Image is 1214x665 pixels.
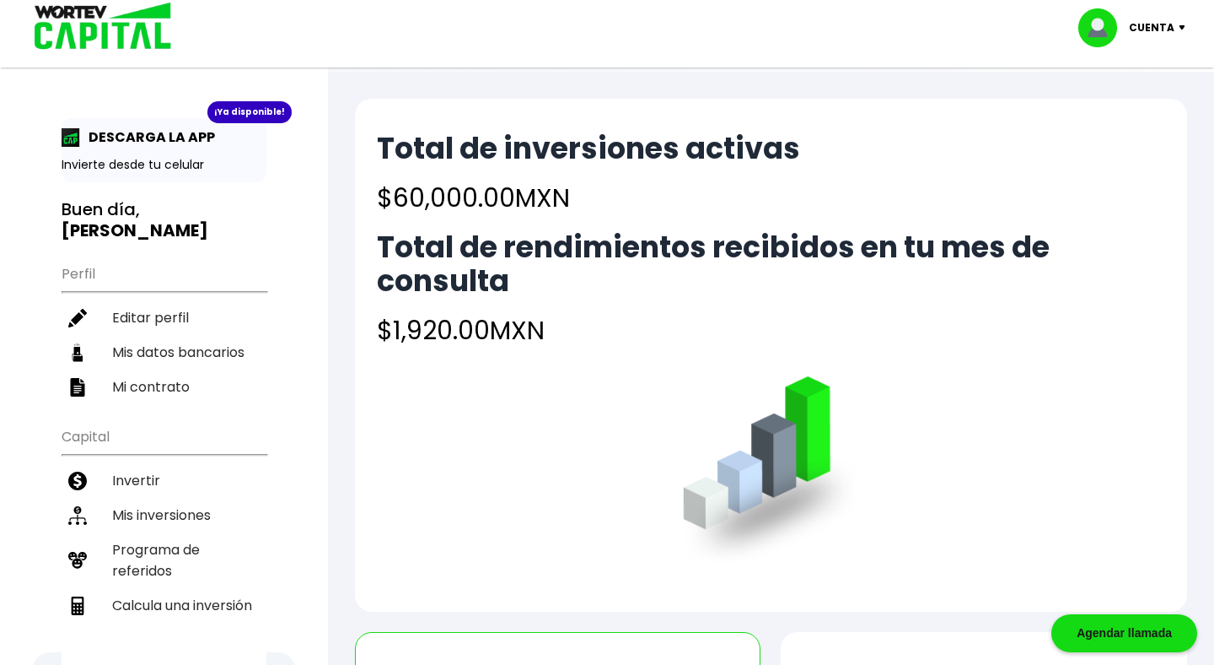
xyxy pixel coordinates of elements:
a: Mi contrato [62,370,266,404]
img: icon-down [1174,25,1197,30]
div: ¡Ya disponible! [207,101,292,123]
p: DESCARGA LA APP [80,127,215,148]
p: Cuenta [1129,15,1174,41]
h2: Total de rendimientos recibidos en tu mes de consulta [377,230,1165,298]
h3: Buen día, [62,199,266,241]
a: Mis datos bancarios [62,335,266,370]
img: invertir-icon.b3b967d7.svg [68,472,87,490]
p: Invierte desde tu celular [62,156,266,174]
div: Agendar llamada [1051,614,1197,652]
img: app-icon [62,128,80,147]
a: Calcula una inversión [62,588,266,623]
img: editar-icon.952d3147.svg [68,309,87,327]
img: profile-image [1078,8,1129,47]
h4: $1,920.00 MXN [377,311,1165,349]
ul: Capital [62,418,266,665]
img: grafica.516fef24.png [675,376,867,568]
h2: Total de inversiones activas [377,132,800,165]
a: Mis inversiones [62,498,266,533]
b: [PERSON_NAME] [62,219,208,242]
a: Invertir [62,463,266,498]
img: calculadora-icon.17d418c4.svg [68,597,87,615]
a: Editar perfil [62,300,266,335]
ul: Perfil [62,255,266,404]
img: datos-icon.10cf9172.svg [68,343,87,362]
a: Programa de referidos [62,533,266,588]
img: inversiones-icon.6695dc30.svg [68,506,87,525]
h4: $60,000.00 MXN [377,179,800,217]
img: contrato-icon.f2db500c.svg [68,378,87,397]
img: recomiendanos-icon.9b8e9327.svg [68,551,87,570]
